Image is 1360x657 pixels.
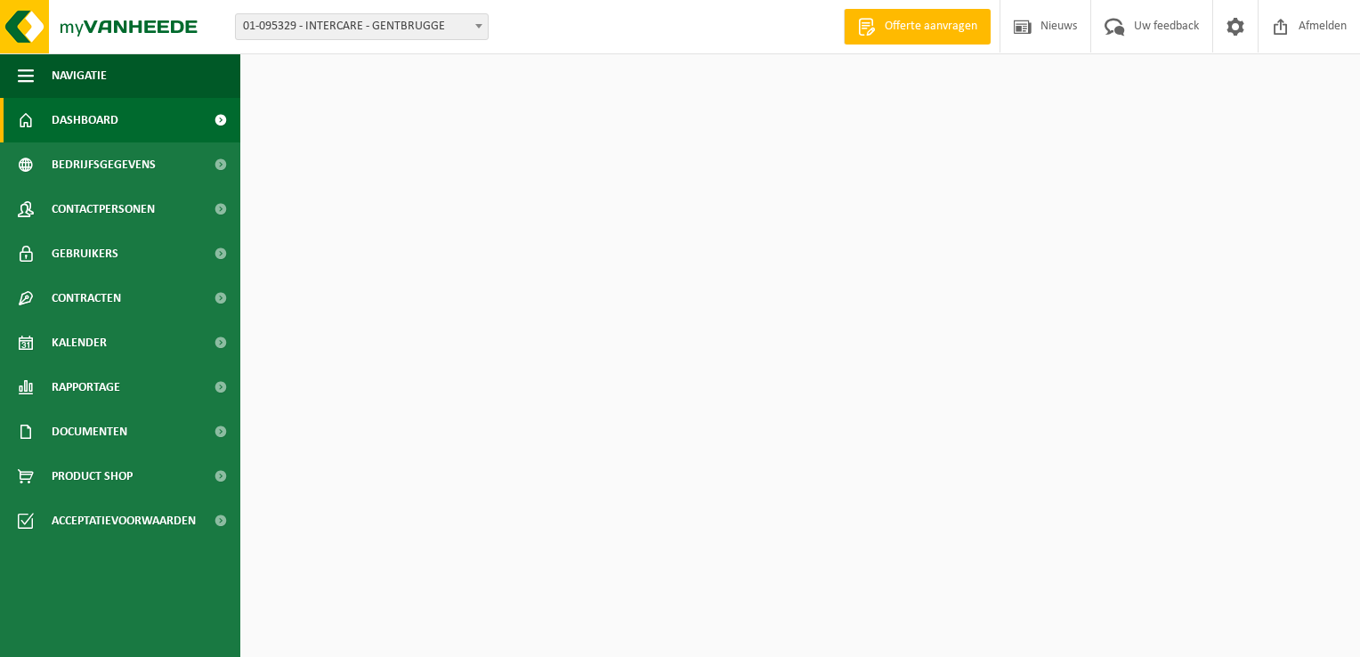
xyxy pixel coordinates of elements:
a: Offerte aanvragen [844,9,991,45]
span: Documenten [52,410,127,454]
span: Acceptatievoorwaarden [52,499,196,543]
span: Gebruikers [52,231,118,276]
span: 01-095329 - INTERCARE - GENTBRUGGE [236,14,488,39]
span: Rapportage [52,365,120,410]
span: Navigatie [52,53,107,98]
span: 01-095329 - INTERCARE - GENTBRUGGE [235,13,489,40]
span: Contactpersonen [52,187,155,231]
span: Contracten [52,276,121,320]
span: Kalender [52,320,107,365]
span: Dashboard [52,98,118,142]
span: Offerte aanvragen [880,18,982,36]
span: Bedrijfsgegevens [52,142,156,187]
span: Product Shop [52,454,133,499]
